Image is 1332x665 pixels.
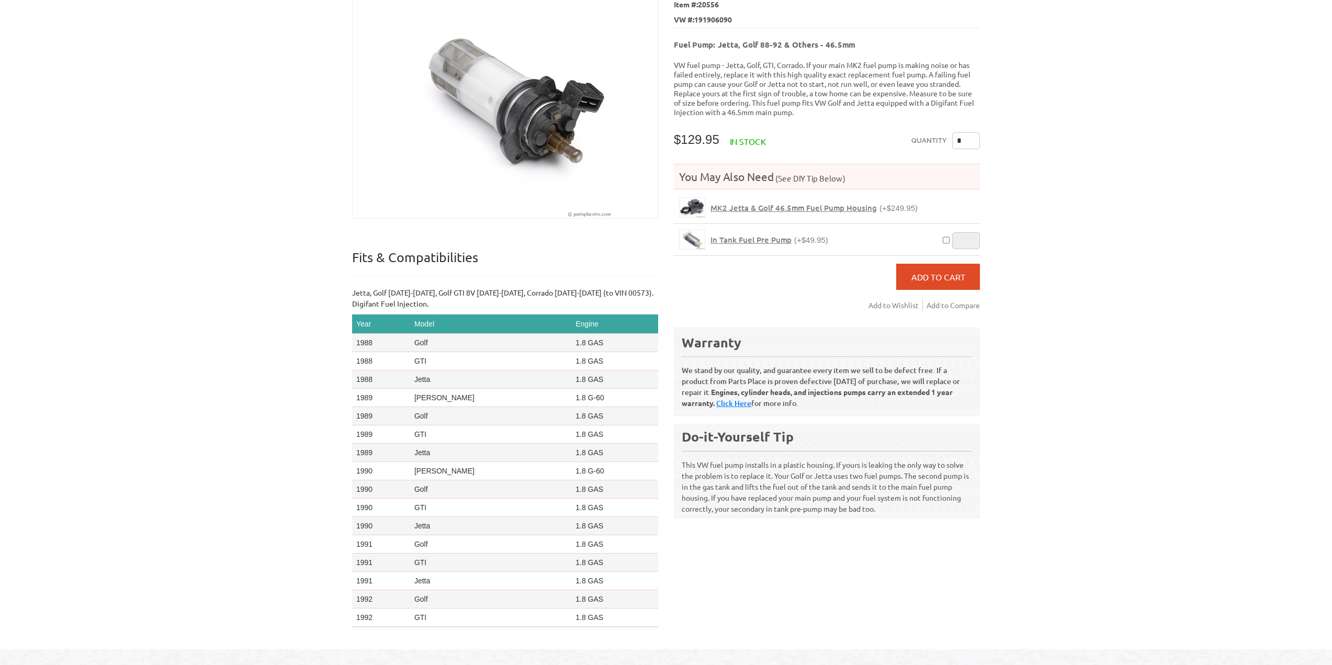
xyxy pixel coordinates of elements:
[410,554,571,572] td: GTI
[410,627,571,645] td: Jetta
[410,590,571,608] td: Golf
[352,334,410,352] td: 1988
[571,572,658,590] td: 1.8 GAS
[571,608,658,627] td: 1.8 GAS
[410,444,571,462] td: Jetta
[868,299,923,312] a: Add to Wishlist
[352,517,410,535] td: 1990
[410,608,571,627] td: GTI
[571,389,658,407] td: 1.8 G-60
[410,370,571,389] td: Jetta
[571,627,658,645] td: 1.8 GAS
[682,428,794,445] b: Do-it-Yourself Tip
[410,572,571,590] td: Jetta
[674,170,980,184] h4: You May Also Need
[571,314,658,334] th: Engine
[352,425,410,444] td: 1989
[352,407,410,425] td: 1989
[682,387,953,408] b: Engines, cylinder heads, and injections pumps carry an extended 1 year warranty.
[352,572,410,590] td: 1991
[410,407,571,425] td: Golf
[571,499,658,517] td: 1.8 GAS
[730,136,766,146] span: In stock
[410,314,571,334] th: Model
[911,132,947,149] label: Quantity
[879,204,918,212] span: (+$249.95)
[410,499,571,517] td: GTI
[710,202,877,213] span: MK2 Jetta & Golf 46.5mm Fuel Pump Housing
[927,299,980,312] a: Add to Compare
[682,334,972,351] div: Warranty
[352,535,410,554] td: 1991
[352,287,658,309] p: Jetta, Golf [DATE]-[DATE], Golf GTI 8V [DATE]-[DATE], Corrado [DATE]-[DATE] (to VIN 00573). Digif...
[680,230,705,249] img: In Tank Fuel Pre Pump
[352,627,410,645] td: 1992
[694,14,732,25] span: 191906090
[716,398,751,408] a: Click Here
[352,462,410,480] td: 1990
[571,370,658,389] td: 1.8 GAS
[571,352,658,370] td: 1.8 GAS
[911,272,965,282] span: Add to Cart
[674,60,980,117] p: VW fuel pump - Jetta, Golf, GTI, Corrado. If your main MK2 fuel pump is making noise or has faile...
[352,499,410,517] td: 1990
[352,590,410,608] td: 1992
[571,425,658,444] td: 1.8 GAS
[682,356,972,409] p: We stand by our quality, and guarantee every item we sell to be defect free. If a product from Pa...
[571,334,658,352] td: 1.8 GAS
[410,462,571,480] td: [PERSON_NAME]
[679,197,705,218] a: MK2 Jetta & Golf 46.5mm Fuel Pump Housing
[896,264,980,290] button: Add to Cart
[674,39,855,50] b: Fuel Pump: Jetta, Golf 88-92 & Others - 46.5mm
[571,590,658,608] td: 1.8 GAS
[680,198,705,217] img: MK2 Jetta & Golf 46.5mm Fuel Pump Housing
[571,462,658,480] td: 1.8 G-60
[410,535,571,554] td: Golf
[410,517,571,535] td: Jetta
[352,249,658,277] p: Fits & Compatibilities
[352,608,410,627] td: 1992
[710,203,918,213] a: MK2 Jetta & Golf 46.5mm Fuel Pump Housing(+$249.95)
[410,389,571,407] td: [PERSON_NAME]
[410,480,571,499] td: Golf
[674,13,980,28] span: VW #:
[571,535,658,554] td: 1.8 GAS
[710,235,828,245] a: In Tank Fuel Pre Pump(+$49.95)
[410,425,571,444] td: GTI
[352,389,410,407] td: 1989
[571,517,658,535] td: 1.8 GAS
[571,444,658,462] td: 1.8 GAS
[352,554,410,572] td: 1991
[774,173,845,183] span: (See DIY Tip Below)
[352,480,410,499] td: 1990
[674,132,719,146] span: $129.95
[794,235,828,244] span: (+$49.95)
[410,334,571,352] td: Golf
[352,352,410,370] td: 1988
[571,480,658,499] td: 1.8 GAS
[352,370,410,389] td: 1988
[352,314,410,334] th: Year
[710,234,792,245] span: In Tank Fuel Pre Pump
[410,352,571,370] td: GTI
[571,554,658,572] td: 1.8 GAS
[682,450,972,514] p: This VW fuel pump installs in a plastic housing. If yours is leaking the only way to solve the pr...
[352,444,410,462] td: 1989
[571,407,658,425] td: 1.8 GAS
[679,229,705,250] a: In Tank Fuel Pre Pump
